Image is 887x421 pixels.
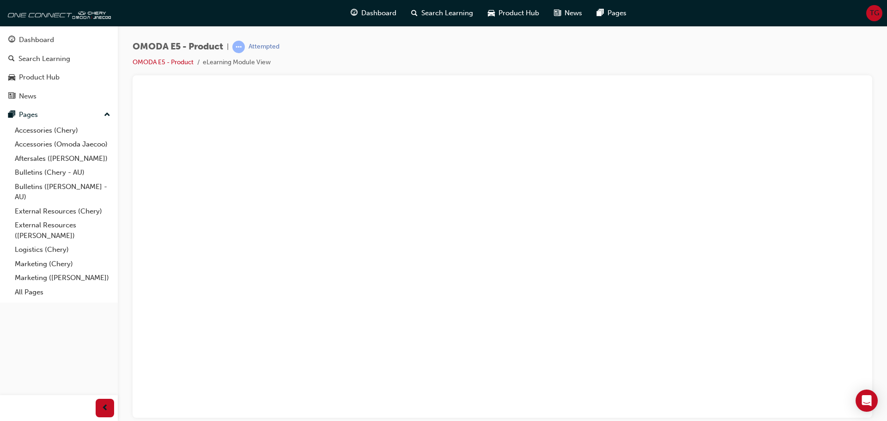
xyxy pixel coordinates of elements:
span: Dashboard [361,8,396,18]
span: search-icon [8,55,15,63]
span: News [565,8,582,18]
span: Product Hub [498,8,539,18]
span: search-icon [411,7,418,19]
span: Pages [608,8,626,18]
span: guage-icon [8,36,15,44]
a: Accessories (Chery) [11,123,114,138]
a: OMODA E5 - Product [133,58,194,66]
span: car-icon [488,7,495,19]
a: News [4,88,114,105]
span: pages-icon [8,111,15,119]
a: guage-iconDashboard [343,4,404,23]
span: car-icon [8,73,15,82]
div: Product Hub [19,72,60,83]
span: TG [870,8,879,18]
a: Accessories (Omoda Jaecoo) [11,137,114,152]
button: DashboardSearch LearningProduct HubNews [4,30,114,106]
div: News [19,91,36,102]
span: OMODA E5 - Product [133,42,223,52]
span: news-icon [8,92,15,101]
a: Logistics (Chery) [11,243,114,257]
a: Bulletins ([PERSON_NAME] - AU) [11,180,114,204]
span: learningRecordVerb_ATTEMPT-icon [232,41,245,53]
a: Marketing ([PERSON_NAME]) [11,271,114,285]
a: Search Learning [4,50,114,67]
a: news-iconNews [547,4,589,23]
span: | [227,42,229,52]
span: pages-icon [597,7,604,19]
img: oneconnect [5,4,111,22]
a: Marketing (Chery) [11,257,114,271]
span: guage-icon [351,7,358,19]
div: Dashboard [19,35,54,45]
li: eLearning Module View [203,57,271,68]
a: Bulletins (Chery - AU) [11,165,114,180]
button: Pages [4,106,114,123]
span: prev-icon [102,403,109,414]
span: news-icon [554,7,561,19]
a: pages-iconPages [589,4,634,23]
div: Open Intercom Messenger [856,390,878,412]
span: up-icon [104,109,110,121]
div: Search Learning [18,54,70,64]
a: Dashboard [4,31,114,49]
a: Aftersales ([PERSON_NAME]) [11,152,114,166]
a: External Resources (Chery) [11,204,114,219]
button: TG [866,5,882,21]
a: External Resources ([PERSON_NAME]) [11,218,114,243]
a: search-iconSearch Learning [404,4,480,23]
div: Pages [19,110,38,120]
div: Attempted [249,43,279,51]
a: car-iconProduct Hub [480,4,547,23]
a: Product Hub [4,69,114,86]
a: All Pages [11,285,114,299]
span: Search Learning [421,8,473,18]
